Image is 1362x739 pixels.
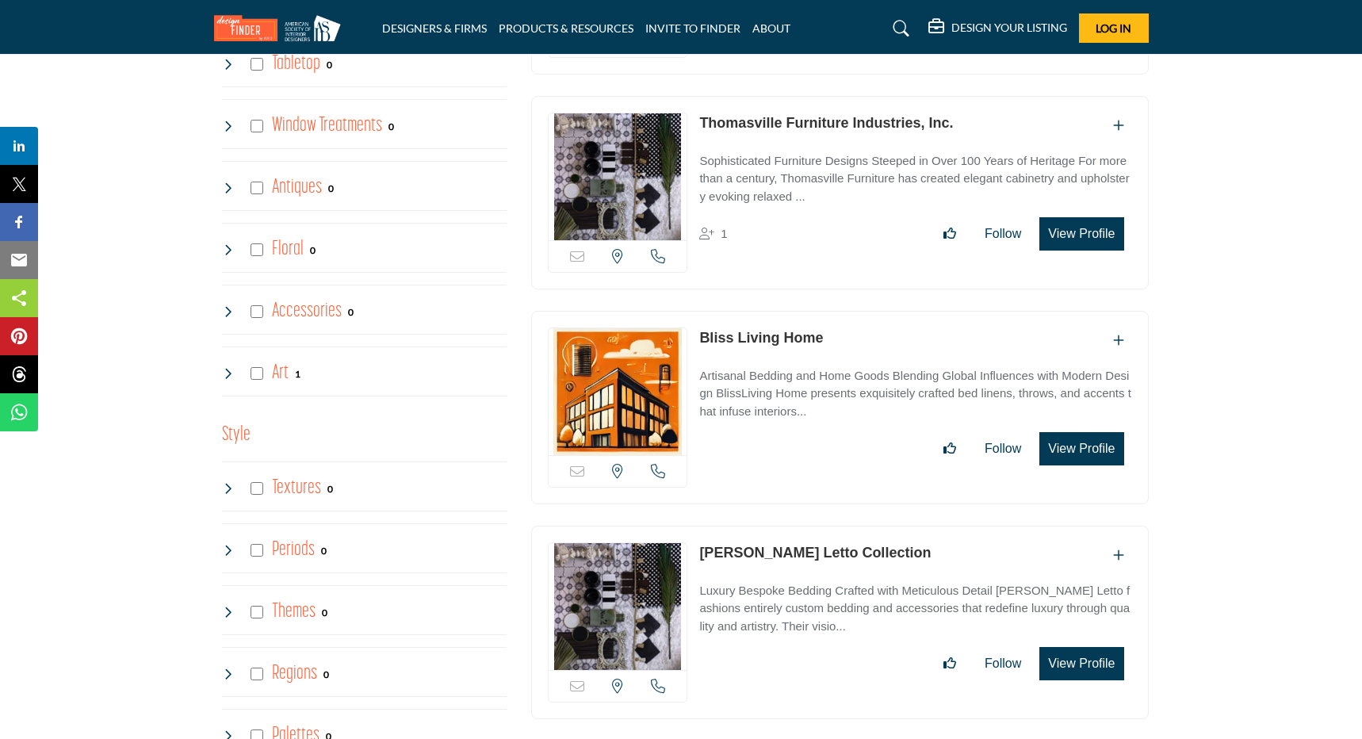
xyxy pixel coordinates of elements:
[322,605,327,619] div: 0 Results For Themes
[878,16,920,41] a: Search
[327,57,332,71] div: 0 Results For Tabletop
[272,474,321,502] h4: Textures: Visual and tactile surface qualities introducing depth through materials and patterns.
[322,607,327,618] b: 0
[295,369,300,380] b: 1
[272,174,322,201] h4: Antiques: Rare furniture, lighting, accessories and artworks from past eras.
[328,183,334,194] b: 0
[251,120,263,132] input: Select Window Treatments checkbox
[699,367,1131,421] p: Artisanal Bedding and Home Goods Blending Global Influences with Modern Design BlissLiving Home p...
[272,598,316,626] h4: Themes: Motifs such as nautical, western and industrial conveying singular concepts.
[251,305,263,318] input: Select Accessories checkbox
[251,482,263,495] input: Select Textures checkbox
[933,648,966,680] button: Like listing
[310,243,316,257] div: 0 Results For Floral
[272,297,342,325] h4: Accessories: Candles, trays, vases and decorative objects to accent room style.
[699,113,953,134] p: Thomasville Furniture Industries, Inc.
[251,58,263,71] input: Select Tabletop checkbox
[645,21,740,35] a: INVITE TO FINDER
[222,420,251,450] button: Style
[1096,21,1131,35] span: Log In
[251,606,263,618] input: Select Themes checkbox
[328,181,334,195] div: 0 Results For Antiques
[251,243,263,256] input: Select Floral checkbox
[327,59,332,71] b: 0
[721,227,727,240] span: 1
[933,218,966,250] button: Like listing
[323,667,329,681] div: 0 Results For Regions
[699,572,1131,636] a: Luxury Bespoke Bedding Crafted with Meticulous Detail [PERSON_NAME] Letto fashions entirely custo...
[699,115,953,131] a: Thomasville Furniture Industries, Inc.
[321,546,327,557] b: 0
[327,484,333,495] b: 0
[974,433,1031,465] button: Follow
[699,358,1131,421] a: Artisanal Bedding and Home Goods Blending Global Influences with Modern Design BlissLiving Home p...
[549,328,687,455] img: Bliss Living Home
[272,112,382,140] h4: Window Treatments: Window Treatments
[1113,119,1124,132] a: Add To List
[1039,432,1123,465] button: View Profile
[974,218,1031,250] button: Follow
[933,433,966,465] button: Like listing
[388,121,394,132] b: 0
[388,119,394,133] div: 0 Results For Window Treatments
[251,182,263,194] input: Select Antiques checkbox
[699,330,823,346] a: Bliss Living Home
[321,543,327,557] div: 0 Results For Periods
[1039,217,1123,251] button: View Profile
[1113,549,1124,562] a: Add To List
[699,224,727,243] div: Followers
[251,668,263,680] input: Select Regions checkbox
[928,19,1067,38] div: DESIGN YOUR LISTING
[327,481,333,496] div: 0 Results For Textures
[499,21,633,35] a: PRODUCTS & RESOURCES
[214,15,349,41] img: Site Logo
[251,544,263,557] input: Select Periods checkbox
[752,21,790,35] a: ABOUT
[1113,334,1124,347] a: Add To List
[382,21,487,35] a: DESIGNERS & FIRMS
[310,245,316,256] b: 0
[272,536,315,564] h4: Periods: Design eras like Victorian and Mid-Century Modern represented through furnishings and ar...
[974,648,1031,680] button: Follow
[272,235,304,263] h4: Floral: Fresh, silk and dried floral arrangements and plants for pops of nature.
[699,143,1131,206] a: Sophisticated Furniture Designs Steeped in Over 100 Years of Heritage For more than a century, Th...
[251,367,263,380] input: Select Art checkbox
[272,660,317,687] h4: Regions: Regional styles like French Country and Scandinavian incorporating cultural elements.
[272,50,320,78] h4: Tabletop: Vases, barware, serveware and decorative objects for dining and display.
[699,152,1131,206] p: Sophisticated Furniture Designs Steeped in Over 100 Years of Heritage For more than a century, Th...
[951,21,1067,35] h5: DESIGN YOUR LISTING
[699,327,823,349] p: Bliss Living Home
[295,366,300,381] div: 1 Results For Art
[323,669,329,680] b: 0
[348,304,354,319] div: 0 Results For Accessories
[549,543,687,670] img: Reale Letto Collection
[348,307,354,318] b: 0
[1079,13,1149,43] button: Log In
[272,359,289,387] h4: Art: Paintings, photography, prints and sculpture to showcase diverse artistic genres.
[1039,647,1123,680] button: View Profile
[699,545,931,561] a: [PERSON_NAME] Letto Collection
[549,113,687,240] img: Thomasville Furniture Industries, Inc.
[699,542,931,564] p: Reale Letto Collection
[699,582,1131,636] p: Luxury Bespoke Bedding Crafted with Meticulous Detail [PERSON_NAME] Letto fashions entirely custo...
